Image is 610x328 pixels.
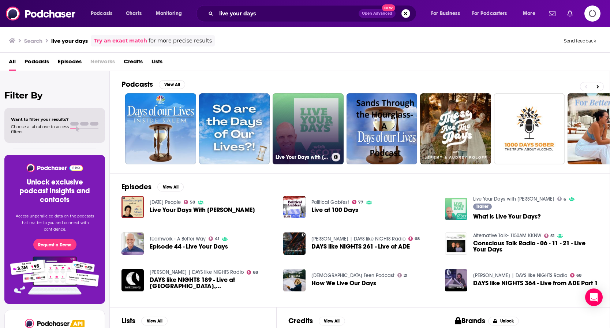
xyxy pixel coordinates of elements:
[473,213,541,220] a: What is Live Your Days?
[58,56,82,71] a: Episodes
[156,8,182,19] span: Monitoring
[404,274,407,277] span: 21
[359,9,396,18] button: Open AdvancedNew
[570,273,582,277] a: 68
[8,256,102,295] img: Pro Features
[473,280,598,286] a: DAYS like NIGHTS 364 - Live from ADE Part 1
[24,37,42,44] h3: Search
[445,198,467,220] img: What is Live Your Days?
[576,274,581,277] span: 68
[150,199,181,205] a: Tuesday People
[124,56,143,71] a: Credits
[121,232,144,255] a: Episode 44 - Live Your Days
[283,232,306,255] img: DAYS like NIGHTS 261 - Live at ADE
[25,56,49,71] a: Podcasts
[121,182,151,191] h2: Episodes
[253,271,258,274] span: 68
[91,8,112,19] span: Podcasts
[557,197,566,201] a: 6
[90,56,115,71] span: Networks
[9,56,16,71] a: All
[445,232,467,255] img: Conscious Talk Radio - 06 - 11 - 21 - Live Your Days
[121,196,144,218] a: Live Your Days With Scott Hamilton
[311,199,349,205] a: Political Gabfest
[564,198,566,201] span: 6
[544,234,555,238] a: 51
[121,269,144,291] img: DAYS like NIGHTS 189 - Live at Gallery Club Zagreb, Croatia
[382,4,395,11] span: New
[283,269,306,291] img: How We Live Our Days
[276,154,329,160] h3: Live Your Days with [PERSON_NAME]
[151,8,191,19] button: open menu
[150,277,274,289] a: DAYS like NIGHTS 189 - Live at Gallery Club Zagreb, Croatia
[150,207,255,213] span: Live Your Days With [PERSON_NAME]
[11,124,69,134] span: Choose a tab above to access filters.
[455,316,485,325] h2: Brands
[564,7,576,20] a: Show notifications dropdown
[473,196,554,202] a: Live Your Days with Scott Hamilton
[397,273,408,277] a: 21
[157,183,184,191] button: View All
[126,8,142,19] span: Charts
[311,280,376,286] span: How We Live Our Days
[247,270,258,275] a: 68
[311,207,358,213] a: Live at 100 Days
[472,8,507,19] span: For Podcasters
[311,243,410,250] a: DAYS like NIGHTS 261 - Live at ADE
[585,288,603,306] div: Open Intercom Messenger
[288,316,313,325] h2: Credits
[203,5,423,22] div: Search podcasts, credits, & more...
[273,93,344,164] a: Live Your Days with [PERSON_NAME]
[445,269,467,291] img: DAYS like NIGHTS 364 - Live from ADE Part 1
[473,240,598,253] a: Conscious Talk Radio - 06 - 11 - 21 - Live Your Days
[473,232,541,239] a: Alternative Talk- 1150AM KKNW
[4,90,105,101] h2: Filter By
[311,236,405,242] a: Eelke Kleijn | DAYS like NIGHTS Radio
[473,272,567,279] a: Eelke Kleijn | DAYS like NIGHTS Radio
[190,201,195,204] span: 58
[415,237,420,241] span: 68
[311,272,394,279] a: Christian Teen Podcast
[288,316,345,325] a: CreditsView All
[352,200,364,204] a: 77
[159,80,185,89] button: View All
[13,178,96,204] h3: Unlock exclusive podcast insights and contacts
[25,319,70,328] img: Podchaser - Follow, Share and Rate Podcasts
[150,269,244,275] a: Eelke Kleijn | DAYS like NIGHTS Radio
[70,320,85,327] img: Podchaser API banner
[523,8,535,19] span: More
[141,317,168,325] button: View All
[26,164,83,172] img: Podchaser - Follow, Share and Rate Podcasts
[33,239,76,250] button: Request a Demo
[358,201,363,204] span: 77
[150,236,206,242] a: Teamwork - A Better Way
[151,56,162,71] span: Lists
[51,37,88,44] h3: live your days
[362,12,392,15] span: Open Advanced
[546,7,558,20] a: Show notifications dropdown
[6,7,76,20] img: Podchaser - Follow, Share and Rate Podcasts
[319,317,345,325] button: View All
[584,5,600,22] span: Logging in
[150,243,228,250] a: Episode 44 - Live Your Days
[216,8,359,19] input: Search podcasts, credits, & more...
[121,316,168,325] a: ListsView All
[283,196,306,218] img: Live at 100 Days
[11,117,69,122] span: Want to filter your results?
[426,8,469,19] button: open menu
[550,234,554,238] span: 51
